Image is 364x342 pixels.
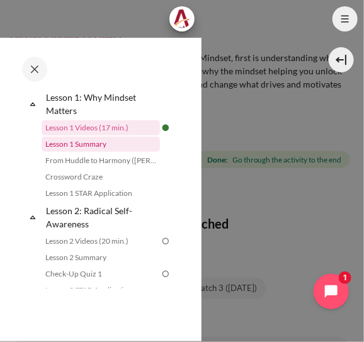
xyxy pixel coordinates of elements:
[42,250,160,265] a: Lesson 2 Summary
[26,211,39,224] span: Collapse
[160,268,171,280] img: To do
[160,236,171,247] img: To do
[173,9,191,28] img: Architeck
[44,89,160,119] a: Lesson 1: Why Mindset Matters
[42,234,160,249] a: Lesson 2 Videos (20 min.)
[42,266,160,282] a: Check-Up Quiz 1
[42,283,160,298] a: Lesson 2 STAR Application
[42,186,160,201] a: Lesson 1 STAR Application
[44,202,160,232] a: Lesson 2: Radical Self-Awareness
[42,153,160,168] a: From Huddle to Harmony ([PERSON_NAME]'s Story)
[42,120,160,135] a: Lesson 1 Videos (17 min.)
[42,169,160,185] a: Crossword Craze
[169,6,195,31] a: Architeck Architeck
[42,137,160,152] a: Lesson 1 Summary
[160,122,171,134] img: Done
[26,98,39,110] span: Collapse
